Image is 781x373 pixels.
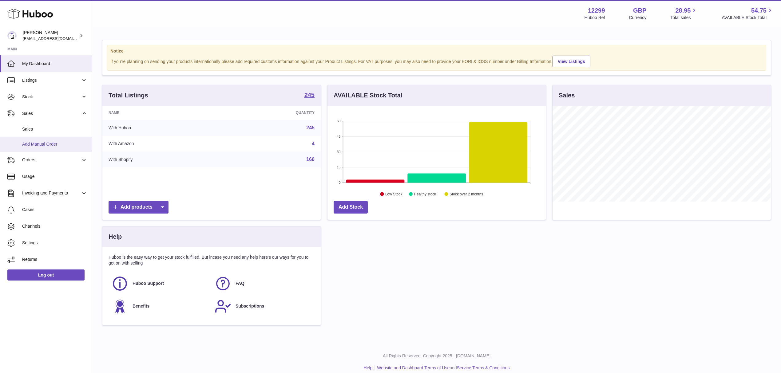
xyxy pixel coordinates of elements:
[312,141,315,146] a: 4
[751,6,767,15] span: 54.75
[559,91,575,100] h3: Sales
[304,92,315,98] strong: 245
[375,365,509,371] li: and
[133,303,149,309] span: Benefits
[337,150,340,154] text: 30
[112,275,208,292] a: Huboo Support
[109,91,148,100] h3: Total Listings
[364,365,373,370] a: Help
[306,125,315,130] a: 245
[377,365,450,370] a: Website and Dashboard Terms of Use
[457,365,510,370] a: Service Terms & Conditions
[222,106,321,120] th: Quantity
[22,223,87,229] span: Channels
[722,6,774,21] a: 54.75 AVAILABLE Stock Total
[339,181,340,184] text: 0
[337,165,340,169] text: 15
[22,157,81,163] span: Orders
[22,94,81,100] span: Stock
[7,31,17,40] img: internalAdmin-12299@internal.huboo.com
[22,174,87,179] span: Usage
[22,77,81,83] span: Listings
[337,135,340,138] text: 45
[22,126,87,132] span: Sales
[97,353,776,359] p: All Rights Reserved. Copyright 2025 - [DOMAIN_NAME]
[22,240,87,246] span: Settings
[110,55,763,67] div: If you're planning on sending your products internationally please add required customs informati...
[109,201,168,214] a: Add products
[236,281,244,286] span: FAQ
[102,151,222,167] td: With Shopify
[215,298,311,315] a: Subscriptions
[102,136,222,152] td: With Amazon
[414,192,436,196] text: Healthy stock
[585,15,605,21] div: Huboo Ref
[22,207,87,213] span: Cases
[215,275,311,292] a: FAQ
[385,192,402,196] text: Low Stock
[450,192,483,196] text: Stock over 2 months
[334,201,368,214] a: Add Stock
[22,190,81,196] span: Invoicing and Payments
[588,6,605,15] strong: 12299
[306,157,315,162] a: 166
[110,48,763,54] strong: Notice
[236,303,264,309] span: Subscriptions
[7,269,85,281] a: Log out
[629,15,647,21] div: Currency
[22,111,81,116] span: Sales
[102,120,222,136] td: With Huboo
[304,92,315,99] a: 245
[112,298,208,315] a: Benefits
[22,61,87,67] span: My Dashboard
[334,91,402,100] h3: AVAILABLE Stock Total
[553,56,590,67] a: View Listings
[109,233,122,241] h3: Help
[722,15,774,21] span: AVAILABLE Stock Total
[337,119,340,123] text: 60
[102,106,222,120] th: Name
[675,6,691,15] span: 28.95
[133,281,164,286] span: Huboo Support
[22,141,87,147] span: Add Manual Order
[23,30,78,41] div: [PERSON_NAME]
[670,15,698,21] span: Total sales
[109,254,315,266] p: Huboo is the easy way to get your stock fulfilled. But incase you need any help here's our ways f...
[22,257,87,262] span: Returns
[670,6,698,21] a: 28.95 Total sales
[23,36,90,41] span: [EMAIL_ADDRESS][DOMAIN_NAME]
[633,6,646,15] strong: GBP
